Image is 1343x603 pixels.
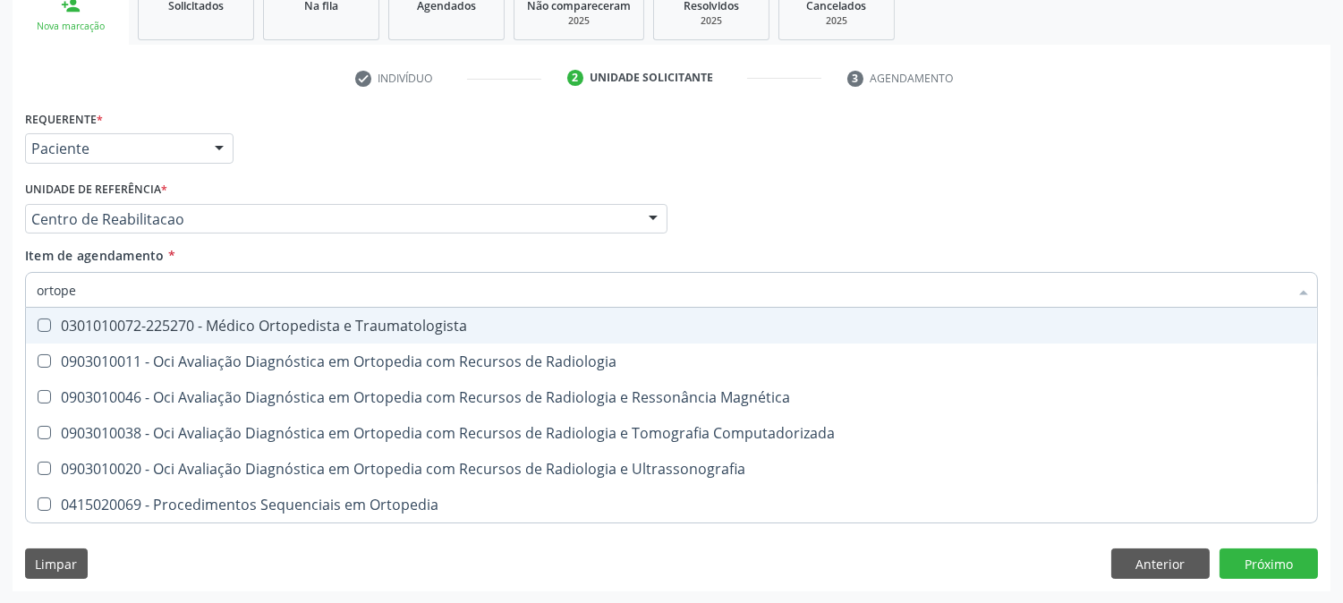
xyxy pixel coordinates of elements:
button: Próximo [1220,548,1318,579]
div: Nova marcação [25,20,116,33]
label: Requerente [25,106,103,133]
div: 0301010072-225270 - Médico Ortopedista e Traumatologista [37,318,1306,333]
div: 2 [567,70,583,86]
div: 2025 [792,14,881,28]
div: 0903010046 - Oci Avaliação Diagnóstica em Ortopedia com Recursos de Radiologia e Ressonância Magn... [37,390,1306,404]
div: 0903010011 - Oci Avaliação Diagnóstica em Ortopedia com Recursos de Radiologia [37,354,1306,369]
input: Buscar por procedimentos [37,272,1288,308]
label: Unidade de referência [25,176,167,204]
div: 2025 [527,14,631,28]
div: 2025 [667,14,756,28]
div: 0903010020 - Oci Avaliação Diagnóstica em Ortopedia com Recursos de Radiologia e Ultrassonografia [37,462,1306,476]
div: 0415020069 - Procedimentos Sequenciais em Ortopedia [37,497,1306,512]
span: Item de agendamento [25,247,165,264]
div: 0903010038 - Oci Avaliação Diagnóstica em Ortopedia com Recursos de Radiologia e Tomografia Compu... [37,426,1306,440]
span: Paciente [31,140,197,157]
div: Unidade solicitante [590,70,713,86]
button: Anterior [1111,548,1210,579]
span: Centro de Reabilitacao [31,210,631,228]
